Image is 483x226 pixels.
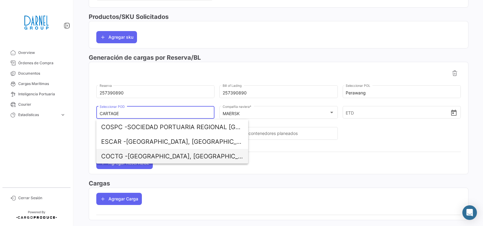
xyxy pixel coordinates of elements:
[5,48,68,58] a: Overview
[89,12,468,21] h3: Productos/SKU Solicitados
[346,90,457,96] input: Escriba para buscar...
[21,7,52,38] img: 01997e35-fb34-43e5-9c25-aacad96cbbce.png
[18,102,66,107] span: Courier
[5,99,68,110] a: Courier
[100,111,211,116] input: Escriba para buscar...
[18,195,66,201] span: Cerrar Sesión
[18,50,66,55] span: Overview
[101,120,243,134] span: SOCIEDAD PORTUARIA REGIONAL [GEOGRAPHIC_DATA]
[450,109,457,116] button: Open calendar
[89,53,468,62] h3: Generación de cargas por Reserva/BL
[18,71,66,76] span: Documentos
[18,91,66,97] span: Inteligencia Portuaria
[101,153,128,160] span: COCTG -
[101,134,243,149] span: [GEOGRAPHIC_DATA], [GEOGRAPHIC_DATA]
[101,138,126,145] span: ESCAR -
[223,111,240,116] mat-select-trigger: MAERSK
[101,149,243,164] span: [GEOGRAPHIC_DATA], [GEOGRAPHIC_DATA]
[5,79,68,89] a: Cargas Marítimas
[5,68,68,79] a: Documentos
[89,179,468,188] h3: Cargas
[96,31,137,43] button: Agregar sku
[60,112,66,118] span: expand_more
[462,205,477,220] div: Abrir Intercom Messenger
[18,112,58,118] span: Estadísticas
[101,123,127,131] span: COSPC -
[18,60,66,66] span: Órdenes de Compra
[96,193,142,205] button: Agregar Carga
[18,81,66,87] span: Cargas Marítimas
[5,58,68,68] a: Órdenes de Compra
[5,89,68,99] a: Inteligencia Portuaria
